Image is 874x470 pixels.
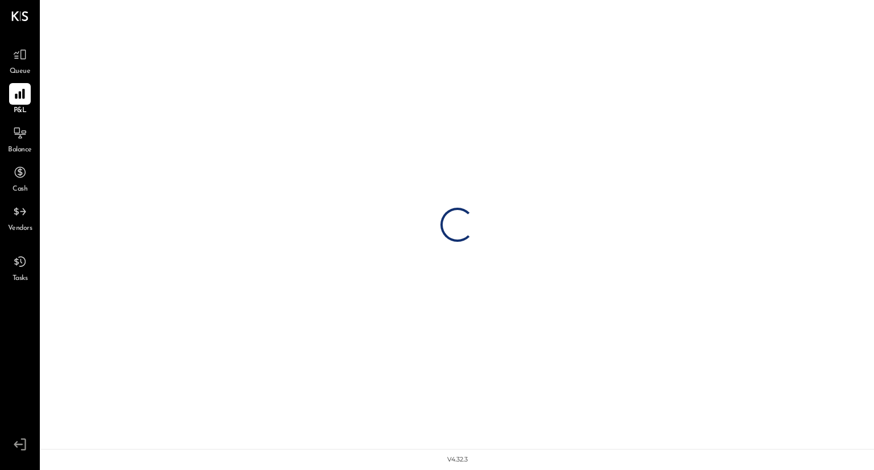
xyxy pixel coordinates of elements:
a: Queue [1,44,39,77]
a: Tasks [1,251,39,284]
a: Vendors [1,201,39,234]
a: Cash [1,162,39,195]
span: Tasks [13,274,28,284]
div: v 4.32.3 [447,455,468,464]
span: Balance [8,145,32,155]
span: P&L [14,106,27,116]
a: P&L [1,83,39,116]
a: Balance [1,122,39,155]
span: Queue [10,67,31,77]
span: Vendors [8,224,32,234]
span: Cash [13,184,27,195]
